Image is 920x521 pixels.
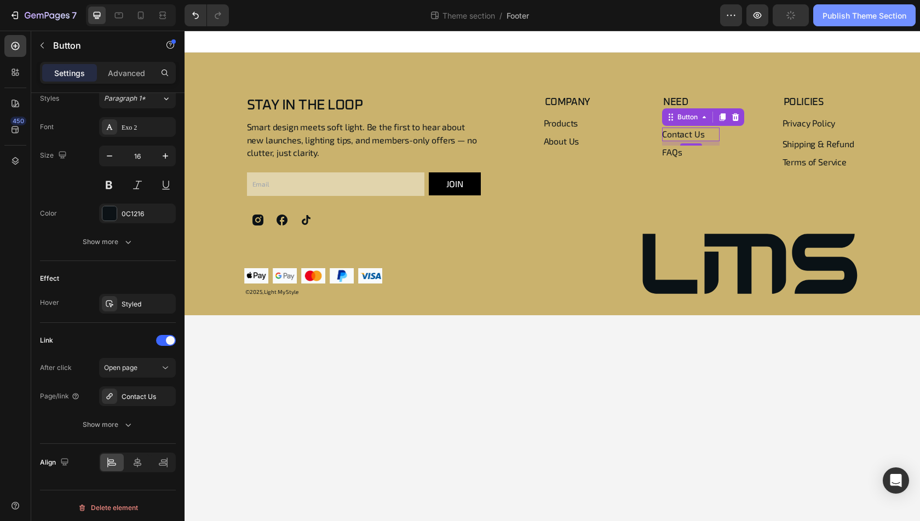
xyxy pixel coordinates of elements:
h3: NEED HELP? [478,66,535,90]
img: gempages_575949357308707779-9be58405-b41f-41b6-b8ce-df01bad36757.webp [145,238,169,253]
div: Font [40,122,54,132]
div: Open Intercom Messenger [883,467,909,494]
button: Show more [40,415,176,435]
div: Styles [40,94,59,103]
div: Delete element [78,501,138,514]
p: Settings [54,67,85,79]
button: JOIN [244,142,296,165]
button: Delete element [40,499,176,517]
p: ©2025, Light My Style [61,257,197,266]
button: Paragraph 1* [99,89,176,108]
div: Publish Theme Section [823,10,906,21]
span: Paragraph 1* [104,94,146,103]
div: Show more [83,236,134,247]
a: About Us [359,104,395,118]
div: JOIN [262,148,279,158]
div: Contact Us [122,392,173,402]
iframe: Design area [185,31,920,521]
a: Contact Us [478,97,520,111]
div: Align [40,455,71,470]
h3: POLICIES [598,66,675,79]
div: Link [40,335,53,345]
a: Products [359,86,394,100]
div: 450 [10,117,26,125]
p: 7 [72,9,77,22]
p: Advanced [108,67,145,79]
div: Exo 2 [122,123,173,132]
a: Terms of Service [598,125,662,138]
span: / [499,10,502,21]
div: Color [40,209,57,218]
span: Footer [507,10,529,21]
button: 7 [4,4,82,26]
a: Shipping & Refund [598,107,670,120]
button: Publish Theme Section [813,4,916,26]
div: Size [40,148,69,163]
div: Button [491,82,515,91]
a: Privacy Policy [598,86,651,100]
img: gempages_575949357308707779-b1e860b1-4e68-47e0-af8e-86c7cf525935.webp [60,238,84,253]
div: Show more [83,419,134,430]
button: Open page [99,358,176,378]
img: gempages_575949357308707779-3fb39a17-8823-4020-a959-a6859009487c.svg [456,201,676,267]
div: Effect [40,274,59,283]
h3: COMPANY [359,66,415,79]
div: After click [40,363,72,373]
div: 0C1216 [122,209,173,219]
span: Theme section [440,10,497,21]
p: Button [53,39,146,52]
img: gempages_575949357308707779-935e2a1a-d0b4-40ea-a4d3-7c68ed025801.webp [88,238,112,253]
div: Hover [40,298,59,308]
div: Page/link [40,391,80,401]
a: FAQs [478,115,497,129]
span: Open page [104,363,137,372]
div: Styled [122,299,173,309]
img: gempages_575949357308707779-9dd893f6-1312-43bc-988a-0dba18cb80db.webp [117,238,141,253]
button: Show more [40,232,176,252]
img: gempages_575949357308707779-2ce074e8-86fa-41d2-bea6-cd1a3102a01f.webp [174,238,198,253]
div: Undo/Redo [185,4,229,26]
